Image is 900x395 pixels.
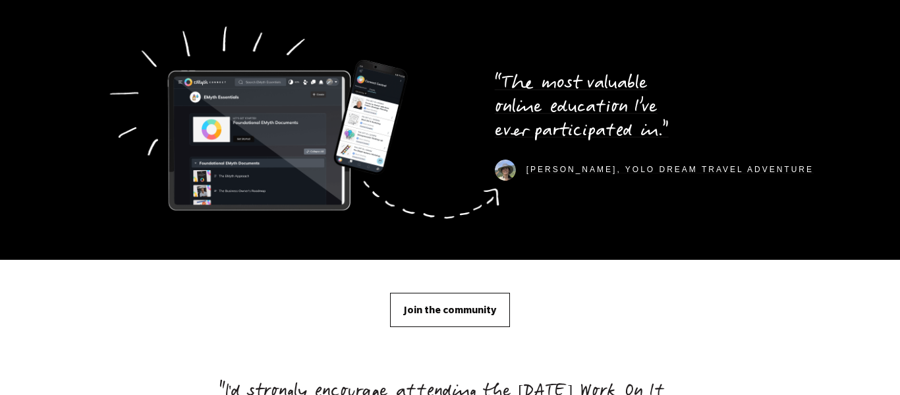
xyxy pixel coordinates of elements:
div: Widget de chat [834,332,900,395]
img: Mariyana Castleberry [495,160,516,181]
p: “The most valuable online education I’ve ever participated in.” [495,73,814,144]
a: “The most valuableonline education I’veever participated in.” Mariyana Castleberry [PERSON_NAME],... [86,73,814,180]
div: [PERSON_NAME], Yolo dream Travel adventure [526,164,814,175]
a: Join the community [390,293,510,327]
iframe: Chat Widget [834,332,900,395]
span: Join the community [404,303,496,317]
